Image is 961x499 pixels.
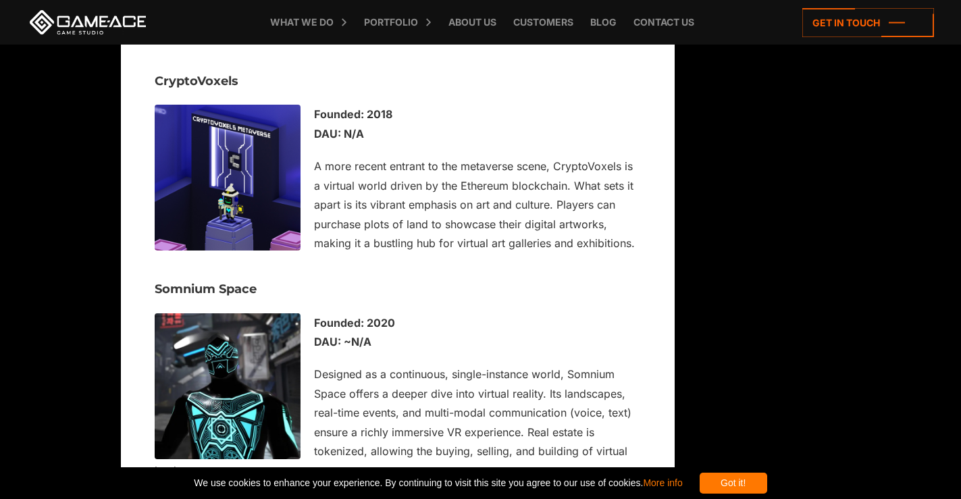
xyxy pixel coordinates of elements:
[155,157,641,253] p: A more recent entrant to the metaverse scene, CryptoVoxels is a virtual world driven by the Ether...
[314,335,371,348] strong: DAU: ~N/A
[194,473,682,494] span: We use cookies to enhance your experience. By continuing to visit this site you agree to our use ...
[155,365,641,480] p: Designed as a continuous, single-instance world, Somnium Space offers a deeper dive into virtual ...
[155,105,301,251] img: gaming in metaverse
[643,477,682,488] a: More info
[802,8,934,37] a: Get in touch
[700,473,767,494] div: Got it!
[155,283,641,296] h3: Somnium Space
[155,75,641,88] h3: CryptoVoxels
[314,107,392,121] strong: Founded: 2018
[314,127,364,140] strong: DAU: N/A
[314,316,395,330] strong: Founded: 2020
[155,313,301,459] img: gaming in metaverse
